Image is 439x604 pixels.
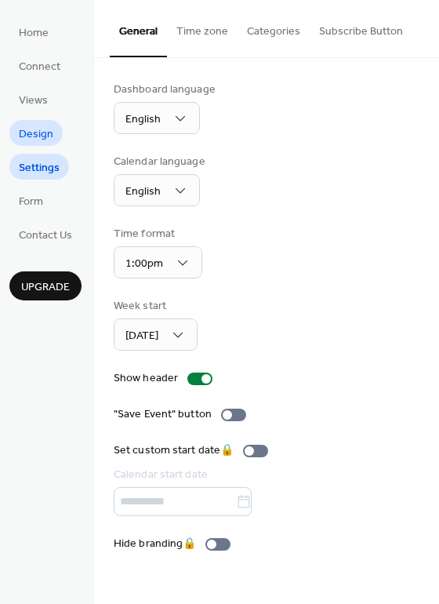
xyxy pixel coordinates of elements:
[19,25,49,42] span: Home
[9,271,82,300] button: Upgrade
[114,154,205,170] div: Calendar language
[9,19,58,45] a: Home
[21,279,70,296] span: Upgrade
[19,93,48,109] span: Views
[19,126,53,143] span: Design
[114,406,212,423] div: "Save Event" button
[9,86,57,112] a: Views
[114,298,194,315] div: Week start
[114,226,199,242] div: Time format
[19,227,72,244] span: Contact Us
[125,109,161,130] span: English
[9,120,63,146] a: Design
[9,187,53,213] a: Form
[9,221,82,247] a: Contact Us
[125,253,163,275] span: 1:00pm
[19,194,43,210] span: Form
[9,53,70,78] a: Connect
[19,59,60,75] span: Connect
[19,160,60,176] span: Settings
[9,154,69,180] a: Settings
[114,82,216,98] div: Dashboard language
[114,370,178,387] div: Show header
[125,326,158,347] span: [DATE]
[125,181,161,202] span: English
